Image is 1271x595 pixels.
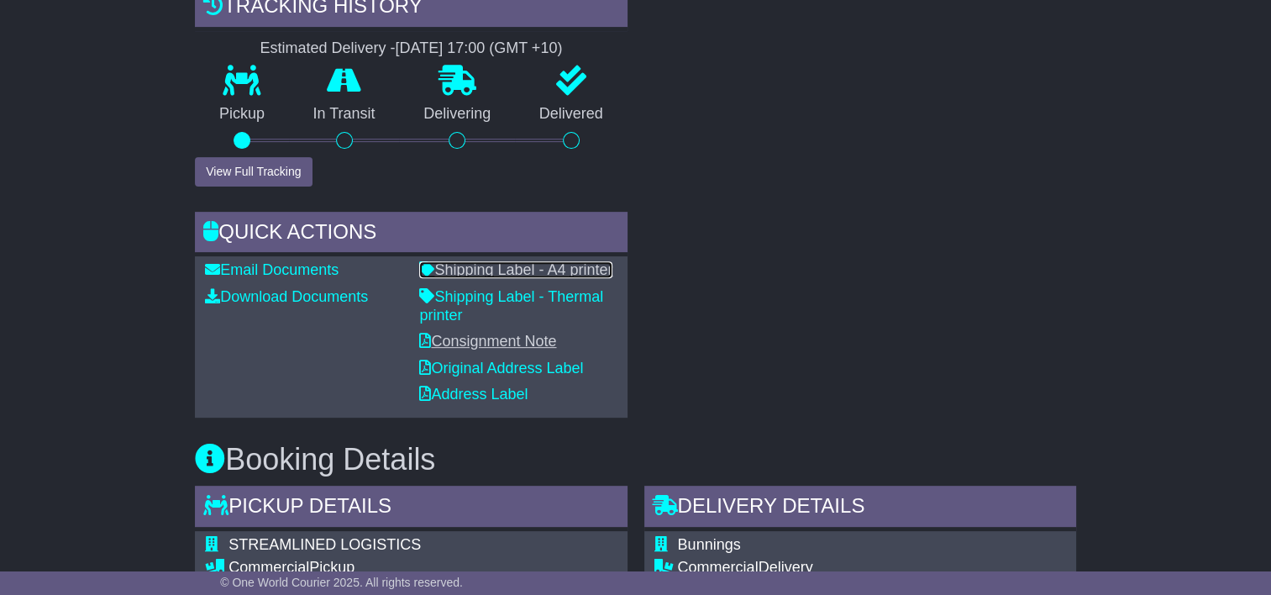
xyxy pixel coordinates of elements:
div: Pickup Details [195,486,627,531]
span: Commercial [678,559,759,576]
div: [DATE] 17:00 (GMT +10) [395,39,562,58]
a: Consignment Note [419,333,556,350]
span: Commercial [228,559,309,576]
a: Shipping Label - A4 printer [419,261,612,278]
p: Delivered [515,105,628,124]
a: Original Address Label [419,360,583,376]
h3: Booking Details [195,443,1076,477]
a: Shipping Label - Thermal printer [419,288,603,324]
span: Bunnings [678,536,741,553]
a: Address Label [419,386,528,403]
div: Estimated Delivery - [195,39,627,58]
span: STREAMLINED LOGISTICS [228,536,421,553]
div: Quick Actions [195,212,627,257]
a: Email Documents [205,261,339,278]
p: Delivering [399,105,515,124]
div: Pickup [228,559,606,577]
div: Delivery Details [644,486,1076,531]
span: © One World Courier 2025. All rights reserved. [220,576,463,589]
p: Pickup [195,105,289,124]
button: View Full Tracking [195,157,312,187]
a: Download Documents [205,288,368,305]
p: In Transit [289,105,400,124]
div: Delivery [678,559,1055,577]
